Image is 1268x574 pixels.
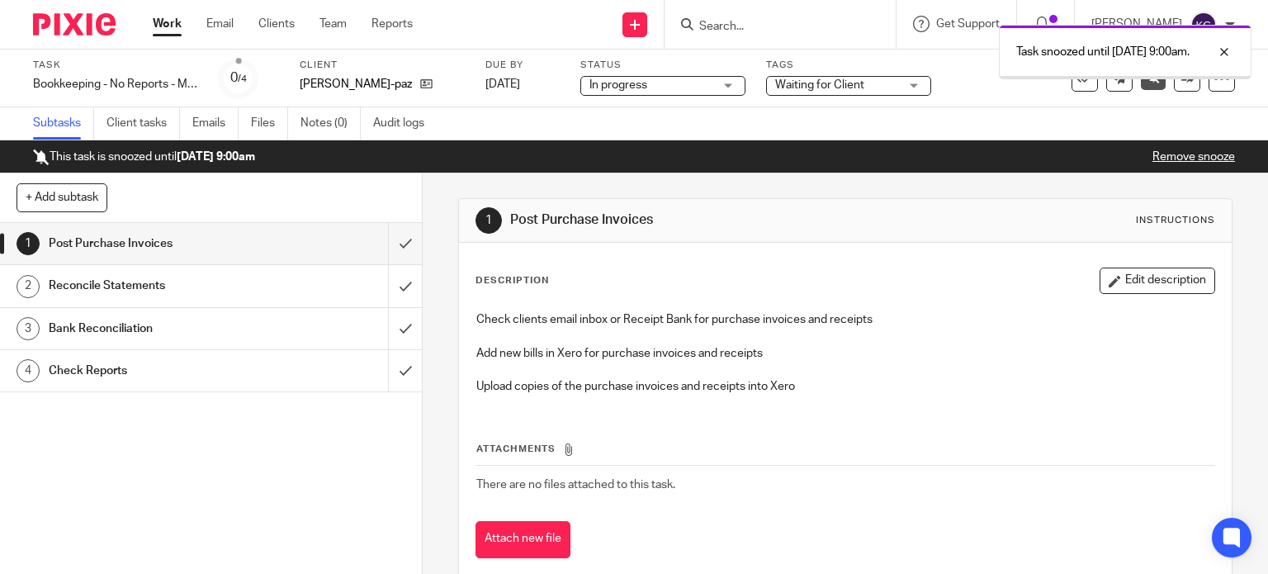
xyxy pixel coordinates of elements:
div: Bookkeeping - No Reports - Monthly [33,76,198,93]
h1: Bank Reconciliation [49,316,264,341]
div: 4 [17,359,40,382]
p: This task is snoozed until [33,149,255,165]
a: Notes (0) [300,107,361,140]
a: Reports [371,16,413,32]
button: Edit description [1100,268,1215,294]
div: Instructions [1136,214,1215,227]
button: + Add subtask [17,183,107,211]
a: Email [206,16,234,32]
span: Waiting for Client [775,79,864,91]
a: Clients [258,16,295,32]
b: [DATE] 9:00am [177,151,255,163]
img: Pixie [33,13,116,36]
p: Description [475,274,549,287]
span: Attachments [476,444,556,453]
button: Attach new file [475,521,570,558]
h1: Check Reports [49,358,264,383]
h1: Post Purchase Invoices [510,211,880,229]
h1: Reconcile Statements [49,273,264,298]
a: Work [153,16,182,32]
a: Files [251,107,288,140]
label: Due by [485,59,560,72]
span: There are no files attached to this task. [476,479,675,491]
label: Status [580,59,745,72]
a: Team [319,16,347,32]
a: Client tasks [106,107,180,140]
img: svg%3E [1190,12,1217,38]
label: Task [33,59,198,72]
a: Audit logs [373,107,437,140]
span: In progress [589,79,647,91]
a: Remove snooze [1152,151,1235,163]
small: /4 [238,74,247,83]
div: 1 [475,207,502,234]
div: 0 [230,69,247,88]
h1: Post Purchase Invoices [49,231,264,256]
a: Emails [192,107,239,140]
p: Add new bills in Xero for purchase invoices and receipts [476,345,1215,362]
div: 2 [17,275,40,298]
a: Subtasks [33,107,94,140]
div: 1 [17,232,40,255]
p: Task snoozed until [DATE] 9:00am. [1016,44,1190,60]
p: Check clients email inbox or Receipt Bank for purchase invoices and receipts [476,311,1215,328]
p: Upload copies of the purchase invoices and receipts into Xero [476,378,1215,395]
p: [PERSON_NAME]-paz [300,76,412,93]
label: Client [300,59,465,72]
div: 3 [17,317,40,340]
span: [DATE] [485,78,520,90]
